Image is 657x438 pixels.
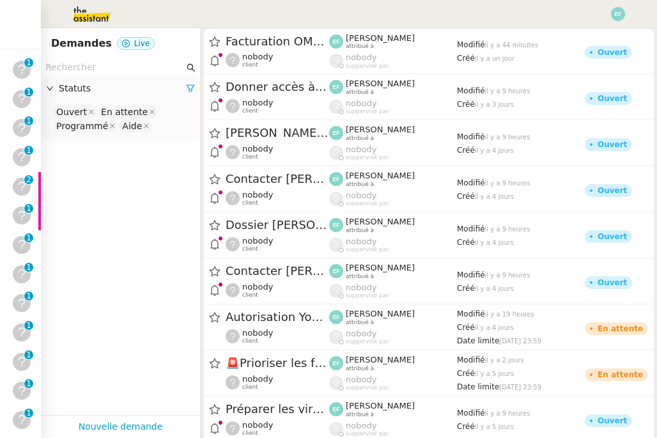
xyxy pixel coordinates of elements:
app-user-detailed-label: client [226,420,329,437]
img: svg [329,35,343,49]
span: il y a 9 heures [485,272,530,279]
span: Live [134,39,150,48]
span: il y a 4 jours [475,193,514,200]
span: il y a 4 jours [475,239,514,246]
p: 1 [26,350,31,362]
span: [DATE] 23:59 [499,338,541,345]
div: Ouvert [598,95,627,102]
span: nobody [346,283,376,292]
span: Modifié [457,178,485,187]
span: [PERSON_NAME] [346,171,415,180]
div: Ouvert [598,187,627,194]
span: client [242,384,258,391]
app-user-detailed-label: client [226,374,329,391]
span: Date limite [457,336,499,345]
span: suppervisé par [346,200,389,207]
img: svg [329,264,343,278]
nz-badge-sup: 1 [24,204,33,213]
img: svg [329,218,343,232]
span: il y a 9 heures [485,134,530,141]
span: Date limite [457,382,499,391]
span: Facturation OMS - [DATE] [226,36,329,47]
nz-badge-sup: 1 [24,88,33,97]
span: nobody [346,237,376,246]
span: il y a 3 jours [475,101,514,108]
span: Dossier [PERSON_NAME] : demander justificatifs [226,219,329,231]
img: svg [611,7,625,21]
span: Modifié [457,356,485,364]
p: 1 [26,58,31,70]
img: svg [329,80,343,94]
span: suppervisé par [346,384,389,391]
nz-select-item: Aide [119,120,151,132]
app-user-detailed-label: client [226,144,329,160]
p: 1 [26,292,31,303]
img: svg [329,402,343,416]
nz-badge-sup: 1 [24,263,33,272]
div: En attente [101,106,148,118]
a: Nouvelle demande [79,419,163,434]
div: Ouvert [598,279,627,286]
span: nobody [242,144,273,153]
nz-badge-sup: 1 [24,350,33,359]
span: nobody [346,191,376,200]
nz-badge-sup: 1 [24,146,33,155]
span: nobody [242,420,273,430]
app-user-detailed-label: client [226,236,329,253]
span: attribué à [346,181,374,188]
span: client [242,292,258,299]
app-user-label: suppervisé par [329,237,457,253]
span: Créé [457,238,475,247]
app-user-label: attribué à [329,33,457,50]
app-user-label: suppervisé par [329,421,457,437]
span: il y a 4 jours [475,324,514,331]
span: Modifié [457,132,485,141]
p: 1 [26,88,31,99]
span: client [242,61,258,68]
app-user-label: attribué à [329,401,457,418]
app-user-label: attribué à [329,263,457,279]
span: il y a 9 heures [485,226,530,233]
p: 1 [26,263,31,274]
span: attribué à [346,89,374,96]
span: nobody [242,98,273,107]
span: il y a 2 jours [485,357,524,364]
app-user-label: suppervisé par [329,98,457,115]
img: svg [329,356,343,370]
app-user-label: suppervisé par [329,191,457,207]
nz-badge-sup: 1 [24,409,33,418]
span: attribué à [346,227,374,234]
span: Autorisation Yousign à [PERSON_NAME] [226,311,329,323]
span: client [242,199,258,207]
span: [PERSON_NAME] [346,309,415,318]
img: svg [329,126,343,140]
app-user-label: suppervisé par [329,329,457,345]
app-user-label: suppervisé par [329,145,457,161]
app-user-label: attribué à [329,171,457,187]
span: il y a un jour [475,55,514,62]
span: [PERSON_NAME] [346,217,415,226]
div: Ouvert [56,106,87,118]
span: [PERSON_NAME] [346,33,415,43]
span: il y a 9 heures [485,88,530,95]
span: nobody [346,421,376,430]
span: Créé [457,284,475,293]
span: suppervisé par [346,63,389,70]
div: En attente [598,371,643,379]
p: 1 [26,146,31,157]
nz-badge-sup: 1 [24,116,33,125]
span: Modifié [457,86,485,95]
p: 1 [26,116,31,128]
app-user-label: attribué à [329,125,457,141]
app-user-label: attribué à [329,355,457,372]
span: Modifié [457,309,485,318]
app-user-label: attribué à [329,309,457,325]
nz-badge-sup: 2 [24,175,33,184]
div: Ouvert [598,417,627,425]
nz-badge-sup: 1 [24,379,33,388]
span: [PERSON_NAME] [346,79,415,88]
span: client [242,338,258,345]
span: il y a 19 heures [485,311,534,318]
span: il y a 9 heures [485,410,530,417]
span: suppervisé par [346,108,389,115]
